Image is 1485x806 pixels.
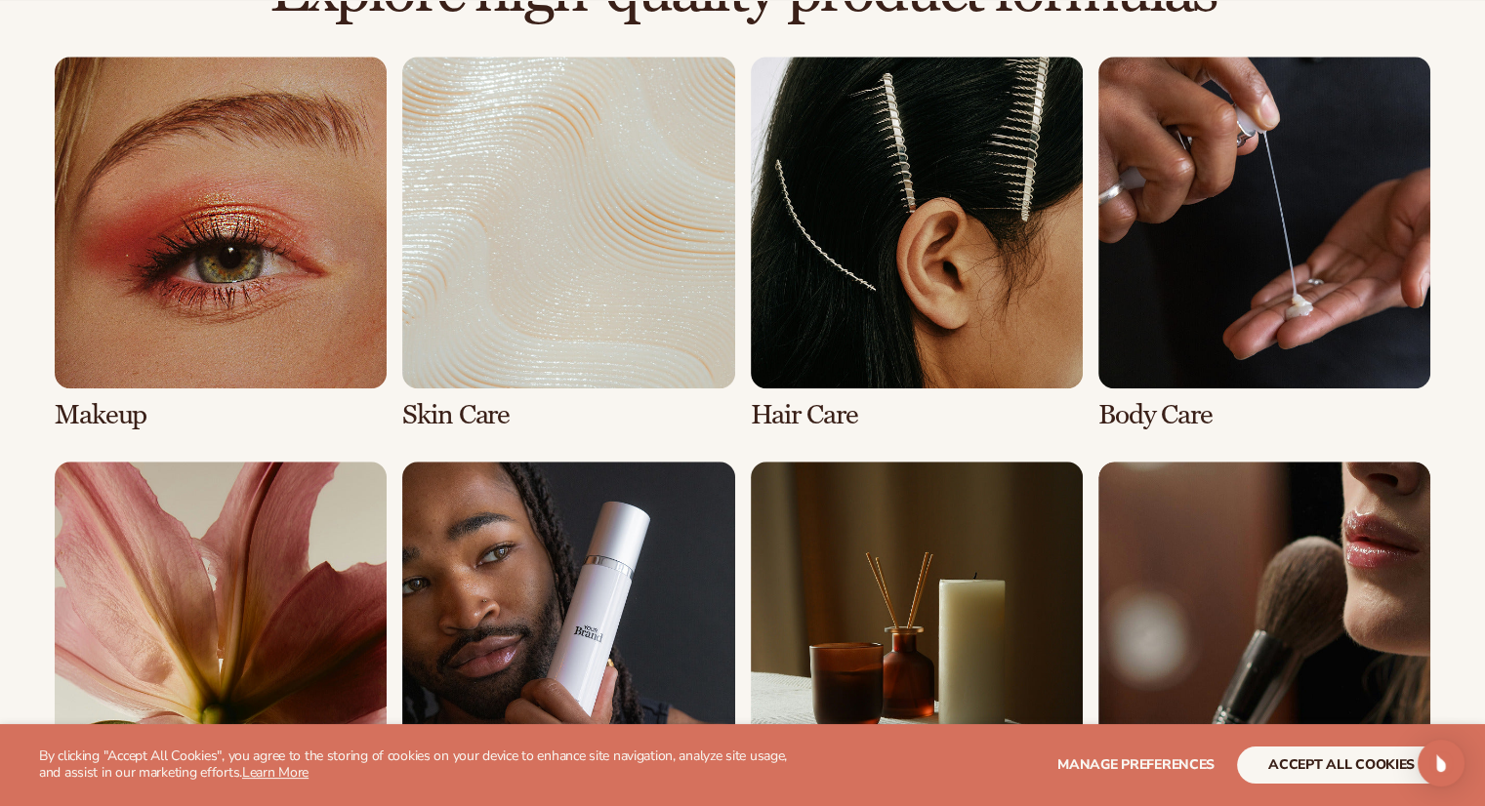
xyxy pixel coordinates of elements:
div: 2 / 8 [402,57,734,430]
h3: Skin Care [402,400,734,430]
h3: Hair Care [751,400,1083,430]
button: Manage preferences [1057,746,1215,784]
span: Manage preferences [1057,755,1215,774]
div: 4 / 8 [1098,57,1430,430]
button: accept all cookies [1237,746,1446,784]
h3: Makeup [55,400,387,430]
a: Learn More [242,763,309,782]
div: 3 / 8 [751,57,1083,430]
div: 1 / 8 [55,57,387,430]
h3: Body Care [1098,400,1430,430]
div: Open Intercom Messenger [1418,740,1464,786]
p: By clicking "Accept All Cookies", you agree to the storing of cookies on your device to enhance s... [39,748,809,782]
